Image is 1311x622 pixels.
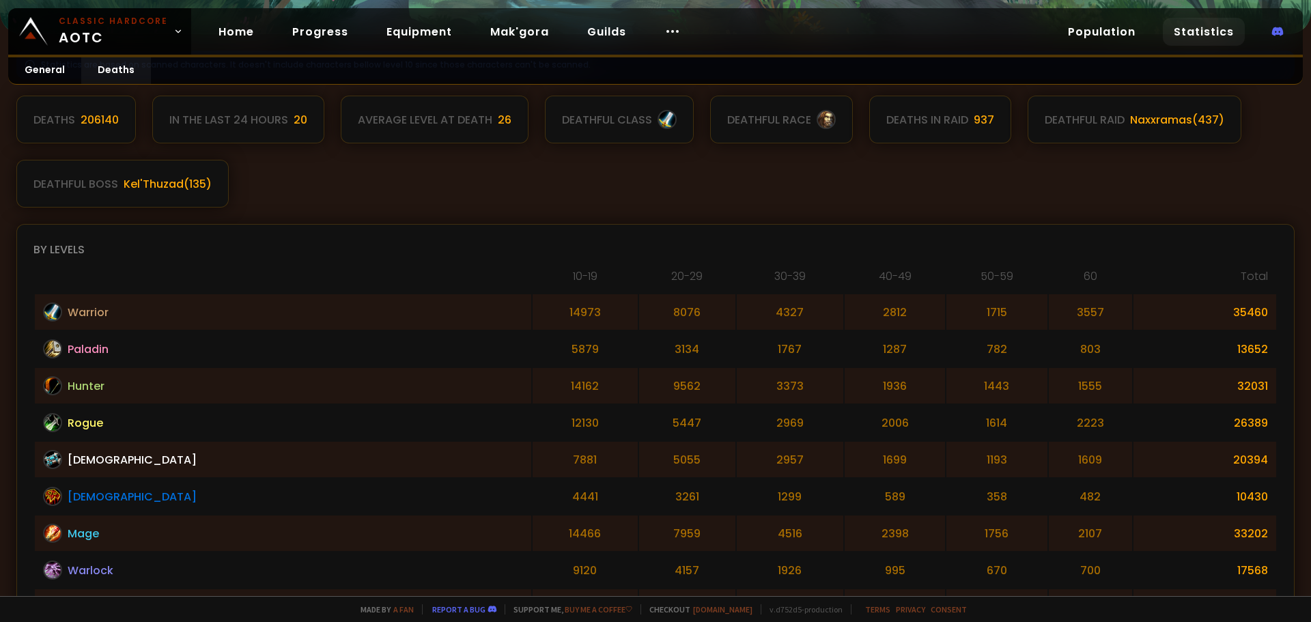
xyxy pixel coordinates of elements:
[533,442,637,477] td: 7881
[68,451,197,468] span: [DEMOGRAPHIC_DATA]
[169,111,288,128] div: In the last 24 hours
[533,294,637,330] td: 14973
[68,525,99,542] span: Mage
[1049,515,1133,551] td: 2107
[737,368,843,404] td: 3373
[886,111,968,128] div: Deaths in raid
[946,405,1047,440] td: 1614
[639,515,735,551] td: 7959
[68,414,103,432] span: Rogue
[59,15,168,48] span: AOTC
[845,405,945,440] td: 2006
[533,552,637,588] td: 9120
[8,8,191,55] a: Classic HardcoreAOTC
[576,18,637,46] a: Guilds
[946,294,1047,330] td: 1715
[352,604,414,614] span: Made by
[8,57,81,84] a: General
[68,341,109,358] span: Paladin
[931,604,967,614] a: Consent
[1049,268,1133,293] th: 60
[946,331,1047,367] td: 782
[640,604,752,614] span: Checkout
[59,15,168,27] small: Classic Hardcore
[639,294,735,330] td: 8076
[737,331,843,367] td: 1767
[737,515,843,551] td: 4516
[533,479,637,514] td: 4441
[1049,442,1133,477] td: 1609
[1049,552,1133,588] td: 700
[1045,111,1125,128] div: deathful raid
[639,368,735,404] td: 9562
[845,331,945,367] td: 1287
[737,268,843,293] th: 30-39
[639,405,735,440] td: 5447
[33,175,118,193] div: deathful boss
[1049,331,1133,367] td: 803
[81,111,119,128] div: 206140
[81,57,151,84] a: Deaths
[727,111,811,128] div: deathful race
[498,111,511,128] div: 26
[845,294,945,330] td: 2812
[974,111,994,128] div: 937
[639,331,735,367] td: 3134
[479,18,560,46] a: Mak'gora
[845,552,945,588] td: 995
[1133,515,1276,551] td: 33202
[737,405,843,440] td: 2969
[737,442,843,477] td: 2957
[124,175,212,193] div: Kel'Thuzad ( 135 )
[1133,368,1276,404] td: 32031
[1163,18,1245,46] a: Statistics
[1049,405,1133,440] td: 2223
[946,442,1047,477] td: 1193
[845,268,945,293] th: 40-49
[1133,552,1276,588] td: 17568
[737,294,843,330] td: 4327
[639,442,735,477] td: 5055
[845,368,945,404] td: 1936
[693,604,752,614] a: [DOMAIN_NAME]
[639,268,735,293] th: 20-29
[533,268,637,293] th: 10-19
[1133,268,1276,293] th: Total
[33,111,75,128] div: Deaths
[562,111,652,128] div: deathful class
[505,604,632,614] span: Support me,
[865,604,890,614] a: Terms
[1133,405,1276,440] td: 26389
[68,488,197,505] span: [DEMOGRAPHIC_DATA]
[533,405,637,440] td: 12130
[946,515,1047,551] td: 1756
[68,304,109,321] span: Warrior
[639,552,735,588] td: 4157
[1049,479,1133,514] td: 482
[946,552,1047,588] td: 670
[946,268,1047,293] th: 50-59
[393,604,414,614] a: a fan
[294,111,307,128] div: 20
[533,331,637,367] td: 5879
[565,604,632,614] a: Buy me a coffee
[946,368,1047,404] td: 1443
[376,18,463,46] a: Equipment
[68,562,113,579] span: Warlock
[1133,294,1276,330] td: 35460
[358,111,492,128] div: Average level at death
[737,479,843,514] td: 1299
[1049,294,1133,330] td: 3557
[946,479,1047,514] td: 358
[68,378,104,395] span: Hunter
[1049,368,1133,404] td: 1555
[845,479,945,514] td: 589
[208,18,265,46] a: Home
[533,368,637,404] td: 14162
[33,241,1278,258] div: By levels
[1133,331,1276,367] td: 13652
[1130,111,1224,128] div: Naxxramas ( 437 )
[1133,442,1276,477] td: 20394
[896,604,925,614] a: Privacy
[1133,479,1276,514] td: 10430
